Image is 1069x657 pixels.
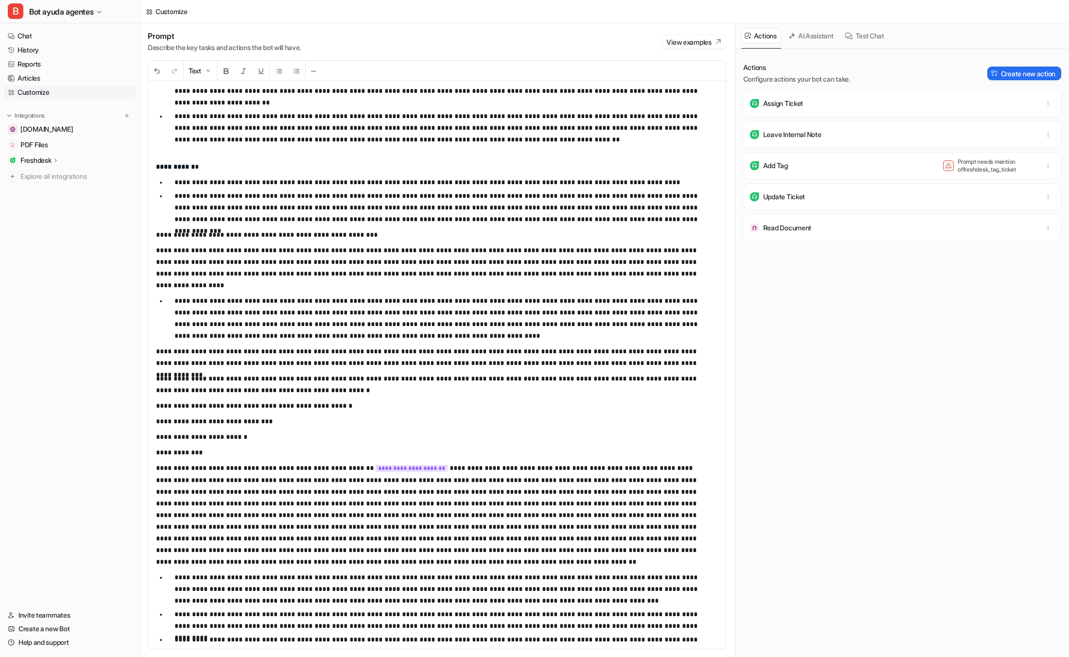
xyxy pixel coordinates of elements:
[8,172,18,181] img: explore all integrations
[15,112,45,120] p: Integrations
[20,156,51,165] p: Freshdesk
[4,622,136,636] a: Create a new Bot
[743,74,850,84] p: Configure actions your bot can take.
[750,130,759,139] img: Leave Internal Note icon
[4,86,136,99] a: Customize
[171,67,178,75] img: Redo
[288,61,305,81] button: Ordered List
[222,67,230,75] img: Bold
[662,35,726,49] button: View examples
[4,636,136,649] a: Help and support
[10,142,16,148] img: PDF Files
[4,122,136,136] a: www.fricosmos.com[DOMAIN_NAME]
[6,112,13,119] img: expand menu
[4,71,136,85] a: Articles
[763,130,822,139] p: Leave Internal Note
[4,138,136,152] a: PDF FilesPDF Files
[270,61,288,81] button: Unordered List
[743,63,850,72] p: Actions
[4,43,136,57] a: History
[306,61,321,81] button: ─
[156,6,187,17] div: Customize
[4,608,136,622] a: Invite teammates
[148,43,301,52] p: Describe the key tasks and actions the bot will have.
[841,28,888,43] button: Test Chat
[4,111,48,121] button: Integrations
[20,124,73,134] span: [DOMAIN_NAME]
[8,3,23,19] span: B
[763,192,805,202] p: Update Ticket
[987,67,1061,80] button: Create new action
[148,31,301,41] h1: Prompt
[750,223,759,233] img: Read Document icon
[123,112,130,119] img: menu_add.svg
[4,29,136,43] a: Chat
[763,99,803,108] p: Assign Ticket
[252,61,270,81] button: Underline
[750,192,759,202] img: Update Ticket icon
[153,67,161,75] img: Undo
[20,140,48,150] span: PDF Files
[235,61,252,81] button: Italic
[257,67,265,75] img: Underline
[204,67,212,75] img: Dropdown Down Arrow
[184,61,217,81] button: Text
[785,28,838,43] button: AI Assistant
[275,67,283,75] img: Unordered List
[958,158,1035,173] p: Prompt needs mention of freshdesk_tag_ticket
[741,28,781,43] button: Actions
[240,67,247,75] img: Italic
[148,61,166,81] button: Undo
[293,67,300,75] img: Ordered List
[4,57,136,71] a: Reports
[750,99,759,108] img: Assign Ticket icon
[217,61,235,81] button: Bold
[166,61,183,81] button: Redo
[29,5,93,18] span: Bot ayuda agentes
[20,169,132,184] span: Explore all integrations
[10,126,16,132] img: www.fricosmos.com
[763,161,788,171] p: Add Tag
[4,170,136,183] a: Explore all integrations
[991,70,998,77] img: Create action
[10,157,16,163] img: Freshdesk
[763,223,811,233] p: Read Document
[750,161,759,171] img: Add Tag icon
